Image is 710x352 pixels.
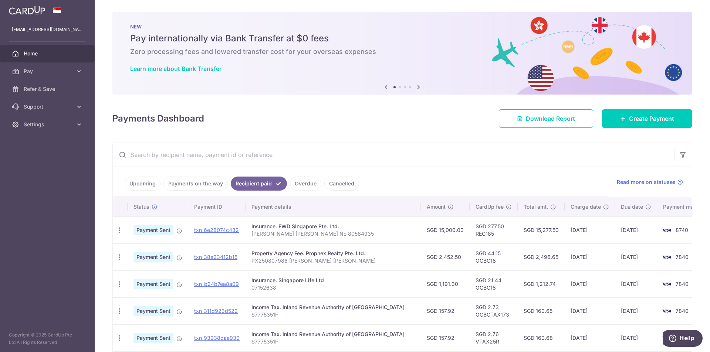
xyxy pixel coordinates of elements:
[133,252,173,262] span: Payment Sent
[113,143,674,167] input: Search by recipient name, payment id or reference
[617,178,676,186] span: Read more on statuses
[12,26,83,33] p: [EMAIL_ADDRESS][DOMAIN_NAME]
[617,178,683,186] a: Read more on statuses
[615,270,657,297] td: [DATE]
[518,324,565,351] td: SGD 160.68
[676,308,689,314] span: 7840
[615,243,657,270] td: [DATE]
[194,227,239,233] a: txn_6e28074c432
[476,203,504,211] span: CardUp fee
[133,203,149,211] span: Status
[676,281,689,287] span: 7840
[663,330,703,348] iframe: Opens a widget where you can find more information
[524,203,548,211] span: Total amt.
[130,24,674,30] p: NEW
[194,335,240,341] a: txn_93938dae930
[251,250,415,257] div: Property Agency Fee. Propnex Realty Pte. Ltd.
[602,109,692,128] a: Create Payment
[251,311,415,318] p: S7775351F
[130,33,674,44] h5: Pay internationally via Bank Transfer at $0 fees
[163,177,228,191] a: Payments on the way
[133,306,173,316] span: Payment Sent
[251,223,415,230] div: Insurance. FWD Singapore Pte. Ltd.
[251,338,415,345] p: S7775351F
[24,68,72,75] span: Pay
[194,308,238,314] a: txn_311d923d522
[251,304,415,311] div: Income Tax. Inland Revenue Authority of [GEOGRAPHIC_DATA]
[470,216,518,243] td: SGD 277.50 REC185
[565,243,615,270] td: [DATE]
[421,270,470,297] td: SGD 1,191.30
[659,307,674,315] img: Bank Card
[251,230,415,237] p: [PERSON_NAME] [PERSON_NAME] No 80564935
[24,121,72,128] span: Settings
[133,279,173,289] span: Payment Sent
[130,65,222,72] a: Learn more about Bank Transfer
[518,270,565,297] td: SGD 1,212.74
[231,177,287,191] a: Recipient paid
[24,50,72,57] span: Home
[565,297,615,324] td: [DATE]
[251,277,415,284] div: Insurance. Singapore Life Ltd
[251,284,415,291] p: 07152638
[571,203,601,211] span: Charge date
[526,114,575,123] span: Download Report
[246,197,421,216] th: Payment details
[470,297,518,324] td: SGD 2.73 OCBCTAX173
[518,243,565,270] td: SGD 2,496.65
[133,225,173,235] span: Payment Sent
[470,270,518,297] td: SGD 21.44 OCBC18
[427,203,446,211] span: Amount
[421,216,470,243] td: SGD 15,000.00
[629,114,674,123] span: Create Payment
[659,253,674,262] img: Bank Card
[112,12,692,95] img: Bank transfer banner
[676,227,688,233] span: 8740
[133,333,173,343] span: Payment Sent
[421,243,470,270] td: SGD 2,452.50
[518,297,565,324] td: SGD 160.65
[251,257,415,264] p: PX250807986 [PERSON_NAME] [PERSON_NAME]
[565,216,615,243] td: [DATE]
[290,177,321,191] a: Overdue
[194,254,237,260] a: txn_38e23412b15
[621,203,643,211] span: Due date
[676,254,689,260] span: 7840
[615,324,657,351] td: [DATE]
[421,297,470,324] td: SGD 157.92
[565,270,615,297] td: [DATE]
[130,47,674,56] h6: Zero processing fees and lowered transfer cost for your overseas expenses
[565,324,615,351] td: [DATE]
[615,297,657,324] td: [DATE]
[470,243,518,270] td: SGD 44.15 OCBC18
[9,6,45,15] img: CardUp
[659,280,674,288] img: Bank Card
[125,177,160,191] a: Upcoming
[659,226,674,235] img: Bank Card
[518,216,565,243] td: SGD 15,277.50
[24,103,72,110] span: Support
[499,109,593,128] a: Download Report
[188,197,246,216] th: Payment ID
[470,324,518,351] td: SGD 2.76 VTAX25R
[659,334,674,342] img: Bank Card
[421,324,470,351] td: SGD 157.92
[615,216,657,243] td: [DATE]
[112,112,204,125] h4: Payments Dashboard
[24,85,72,93] span: Refer & Save
[194,281,239,287] a: txn_b24b7ea8a09
[324,177,359,191] a: Cancelled
[251,331,415,338] div: Income Tax. Inland Revenue Authority of [GEOGRAPHIC_DATA]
